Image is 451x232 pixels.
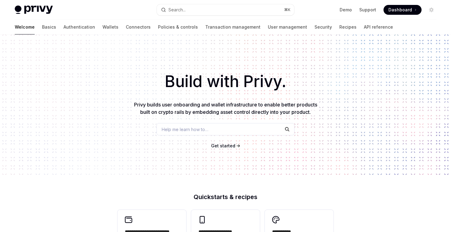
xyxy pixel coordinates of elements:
a: Policies & controls [158,20,198,34]
a: Dashboard [384,5,422,15]
div: Search... [168,6,186,14]
a: Welcome [15,20,35,34]
h2: Quickstarts & recipes [118,194,333,200]
button: Search...⌘K [157,4,294,15]
a: Get started [211,143,235,149]
a: Basics [42,20,56,34]
a: User management [268,20,307,34]
a: Authentication [64,20,95,34]
a: Security [314,20,332,34]
button: Toggle dark mode [426,5,436,15]
a: API reference [364,20,393,34]
a: Support [359,7,376,13]
a: Recipes [339,20,357,34]
a: Wallets [102,20,118,34]
span: Privy builds user onboarding and wallet infrastructure to enable better products built on crypto ... [134,102,317,115]
a: Demo [340,7,352,13]
a: Connectors [126,20,151,34]
a: Transaction management [205,20,260,34]
span: ⌘ K [284,7,291,12]
h1: Build with Privy. [10,70,441,94]
span: Dashboard [388,7,412,13]
span: Help me learn how to… [162,126,208,133]
img: light logo [15,6,53,14]
span: Get started [211,143,235,148]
